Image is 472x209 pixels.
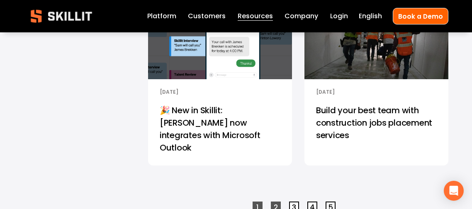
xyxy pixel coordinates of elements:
a: Book a Demo [393,8,448,24]
span: English [359,11,382,21]
div: language picker [359,10,382,22]
a: Company [285,10,318,22]
a: folder dropdown [238,10,273,22]
a: Build your best team with construction jobs placement services [304,97,448,165]
span: Resources [238,11,273,21]
a: Platform [147,10,176,22]
a: 🎉 New in Skillit: [PERSON_NAME] now integrates with Microsoft Outlook [148,97,292,165]
a: Login [330,10,348,22]
div: Open Intercom Messenger [444,181,464,201]
a: Customers [188,10,226,22]
time: [DATE] [316,88,335,95]
time: [DATE] [160,88,178,95]
img: Skillit [24,4,99,29]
